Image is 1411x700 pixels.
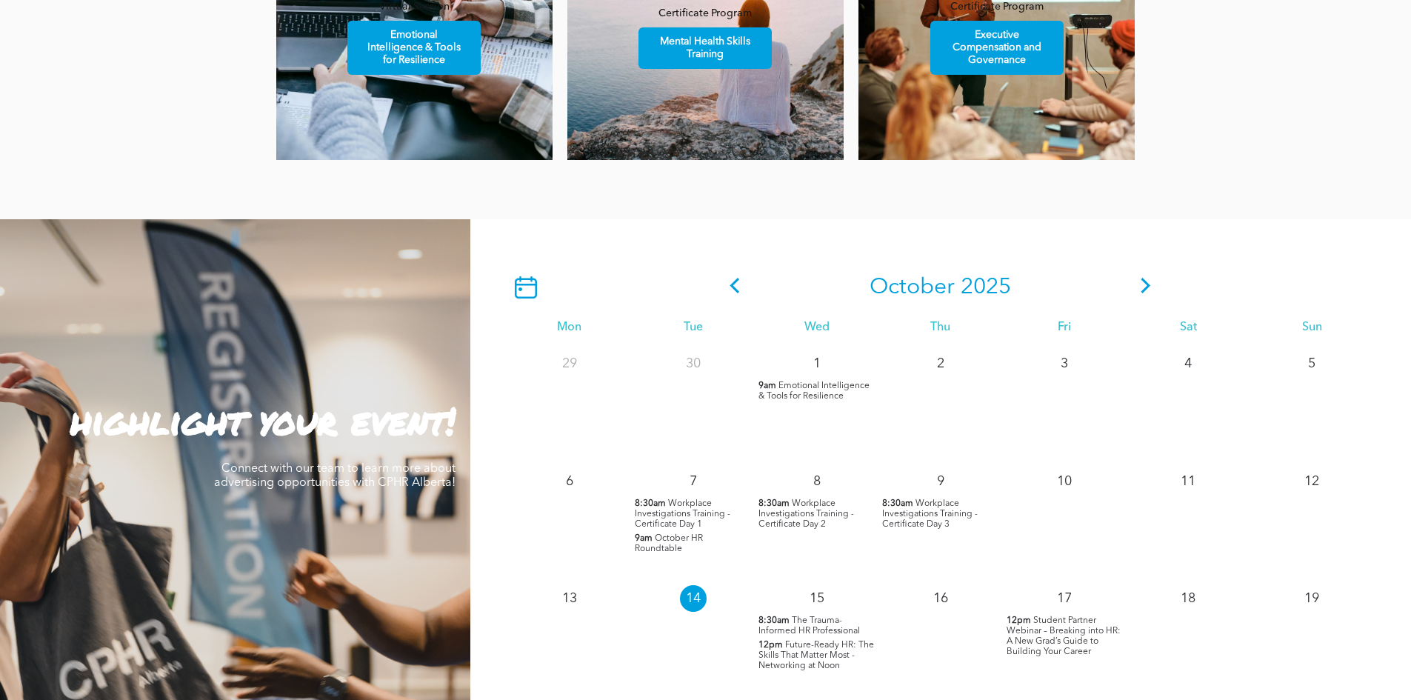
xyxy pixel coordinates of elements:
span: 8:30am [758,616,790,626]
p: 14 [680,585,707,612]
div: Wed [755,321,878,335]
span: 9am [635,533,653,544]
div: Sat [1127,321,1250,335]
p: 17 [1051,585,1078,612]
span: The Trauma-Informed HR Professional [758,616,860,636]
p: 1 [804,350,830,377]
p: 6 [556,468,583,495]
p: 8 [804,468,830,495]
div: Mon [507,321,631,335]
span: Future-Ready HR: The Skills That Matter Most - Networking at Noon [758,641,874,670]
span: Emotional Intelligence & Tools for Resilience [758,381,870,401]
span: Workplace Investigations Training - Certificate Day 1 [635,499,730,529]
span: Emotional Intelligence & Tools for Resilience [350,21,478,74]
span: Student Partner Webinar – Breaking into HR: A New Grad’s Guide to Building Your Career [1007,616,1121,656]
div: Sun [1250,321,1374,335]
p: 2 [927,350,954,377]
span: 8:30am [882,499,913,509]
p: 9 [927,468,954,495]
strong: highlight your event! [70,394,456,447]
span: Workplace Investigations Training - Certificate Day 3 [882,499,978,529]
span: Executive Compensation and Governance [933,21,1061,74]
p: 11 [1175,468,1201,495]
p: 12 [1298,468,1325,495]
p: 16 [927,585,954,612]
p: 13 [556,585,583,612]
p: 15 [804,585,830,612]
a: Executive Compensation and Governance [930,21,1064,75]
p: 30 [680,350,707,377]
a: Emotional Intelligence & Tools for Resilience [347,21,481,75]
span: Mental Health Skills Training [641,28,770,68]
p: 18 [1175,585,1201,612]
span: October HR Roundtable [635,534,703,553]
div: Fri [1003,321,1127,335]
span: 12pm [758,640,783,650]
p: 5 [1298,350,1325,377]
span: 8:30am [758,499,790,509]
p: 4 [1175,350,1201,377]
span: 9am [758,381,776,391]
p: 29 [556,350,583,377]
span: Workplace Investigations Training - Certificate Day 2 [758,499,854,529]
div: Tue [631,321,755,335]
span: October [870,276,955,299]
span: Connect with our team to learn more about advertising opportunities with CPHR Alberta! [214,463,456,489]
p: 19 [1298,585,1325,612]
div: Thu [878,321,1002,335]
span: 12pm [1007,616,1031,626]
span: 2025 [961,276,1011,299]
span: 8:30am [635,499,666,509]
a: Mental Health Skills Training [638,27,772,69]
p: 7 [680,468,707,495]
p: 10 [1051,468,1078,495]
p: 3 [1051,350,1078,377]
